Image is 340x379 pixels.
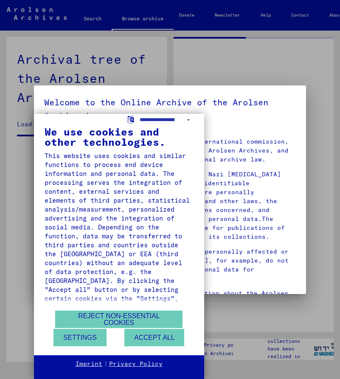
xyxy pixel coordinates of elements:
div: This website uses cookies and similar functions to process end device information and personal da... [45,151,194,348]
div: We use cookies and other technologies. [45,127,194,147]
button: Reject non-essential cookies [55,311,183,328]
a: Privacy Policy [109,360,163,368]
a: Imprint [76,360,102,368]
button: Settings [53,329,107,346]
button: Accept all [124,329,184,346]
